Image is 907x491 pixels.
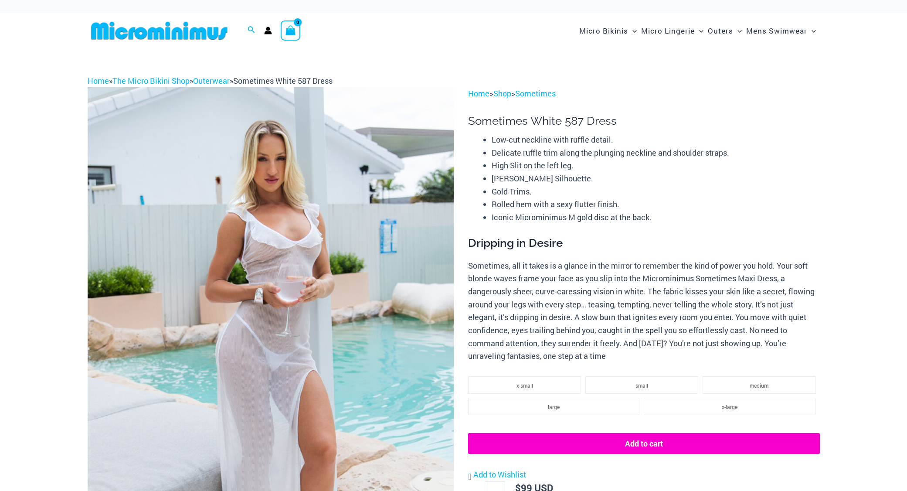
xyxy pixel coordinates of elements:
[493,88,511,99] a: Shop
[473,469,526,480] span: Add to Wishlist
[706,17,744,44] a: OutersMenu ToggleMenu Toggle
[248,25,255,36] a: Search icon link
[468,376,581,394] li: x-small
[576,16,820,45] nav: Site Navigation
[641,20,695,42] span: Micro Lingerie
[733,20,742,42] span: Menu Toggle
[579,20,628,42] span: Micro Bikinis
[264,27,272,34] a: Account icon link
[750,382,768,389] span: medium
[468,398,639,415] li: large
[703,376,815,394] li: medium
[233,75,333,86] span: Sometimes White 587 Dress
[88,75,333,86] span: » » »
[548,403,560,410] span: large
[515,88,556,99] a: Sometimes
[695,20,703,42] span: Menu Toggle
[492,172,819,185] li: [PERSON_NAME] Silhouette.
[88,21,231,41] img: MM SHOP LOGO FLAT
[722,403,737,410] span: x-large
[112,75,190,86] a: The Micro Bikini Shop
[88,75,109,86] a: Home
[516,382,533,389] span: x-small
[468,114,819,128] h1: Sometimes White 587 Dress
[492,159,819,172] li: High Slit on the left leg.
[807,20,816,42] span: Menu Toggle
[492,211,819,224] li: Iconic Microminimus M gold disc at the back.
[492,147,819,160] li: Delicate ruffle trim along the plunging neckline and shoulder straps.
[468,433,819,454] button: Add to cart
[468,468,526,481] a: Add to Wishlist
[492,185,819,198] li: Gold Trims.
[492,198,819,211] li: Rolled hem with a sexy flutter finish.
[628,20,637,42] span: Menu Toggle
[585,376,698,394] li: small
[746,20,807,42] span: Mens Swimwear
[468,88,489,99] a: Home
[577,17,639,44] a: Micro BikinisMenu ToggleMenu Toggle
[708,20,733,42] span: Outers
[281,20,301,41] a: View Shopping Cart, empty
[193,75,230,86] a: Outerwear
[744,17,818,44] a: Mens SwimwearMenu ToggleMenu Toggle
[644,398,815,415] li: x-large
[468,236,819,251] h3: Dripping in Desire
[468,259,819,363] p: Sometimes, all it takes is a glance in the mirror to remember the kind of power you hold. Your so...
[635,382,648,389] span: small
[468,87,819,100] p: > >
[639,17,706,44] a: Micro LingerieMenu ToggleMenu Toggle
[492,133,819,147] li: Low-cut neckline with ruffle detail.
